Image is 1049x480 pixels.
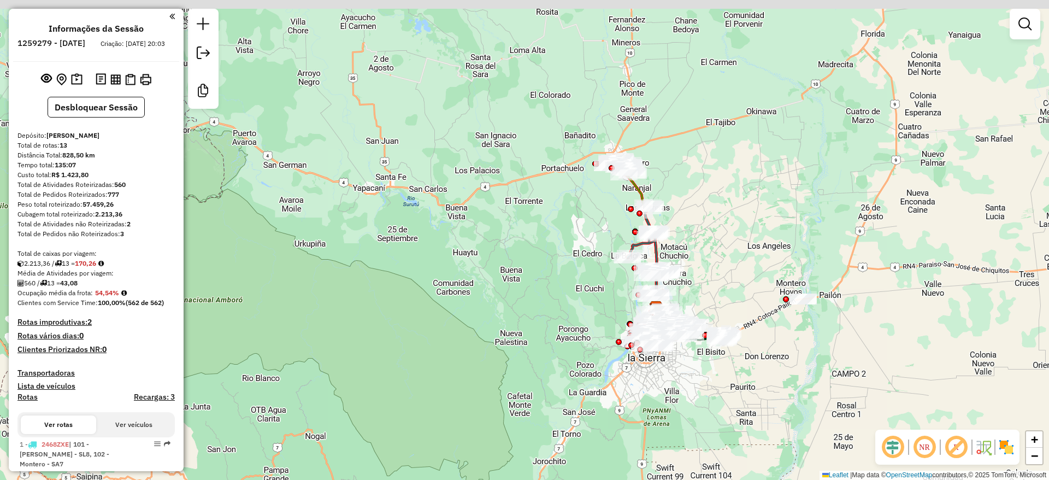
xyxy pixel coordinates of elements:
button: Painel de Sugestão [69,71,85,88]
span: Clientes com Service Time: [17,298,98,307]
img: Fluxo de ruas [975,438,992,456]
button: Desbloquear Sessão [48,97,145,118]
span: 2468ZXE [42,440,69,448]
h4: Transportadoras [17,368,175,378]
h4: Recargas: 3 [134,393,175,402]
i: Total de rotas [55,260,62,267]
a: Exportar sessão [192,42,214,67]
strong: [PERSON_NAME] [46,131,99,139]
em: Rota exportada [164,441,170,447]
span: + [1031,432,1038,446]
strong: 43,08 [60,279,78,287]
i: Total de Atividades [17,280,24,286]
strong: (562 de 562) [126,298,164,307]
div: Criação: [DATE] 20:03 [96,39,169,49]
div: Total de Atividades Roteirizadas: [17,180,175,190]
span: Exibir rótulo [943,434,969,460]
h6: 1259279 - [DATE] [17,38,85,48]
div: Map data © contributors,© 2025 TomTom, Microsoft [820,471,1049,480]
div: Total de Pedidos não Roteirizados: [17,229,175,239]
div: Distância Total: [17,150,175,160]
button: Centralizar mapa no depósito ou ponto de apoio [54,71,69,88]
div: Total de Pedidos Roteirizados: [17,190,175,200]
a: Zoom in [1026,431,1042,448]
span: Ocupação média da frota: [17,289,93,297]
strong: 100,00% [98,298,126,307]
div: 2.213,36 / 13 = [17,259,175,268]
span: | 101 - [PERSON_NAME] - SL8, 102 - Montero - SA7 [20,440,109,468]
strong: 828,50 km [62,151,95,159]
a: Exibir filtros [1014,13,1036,35]
a: Criar modelo [192,80,214,104]
button: Logs desbloquear sessão [93,71,108,88]
button: Ver veículos [96,415,172,434]
a: Nova sessão e pesquisa [192,13,214,38]
strong: 57.459,26 [82,200,114,208]
i: Total de rotas [40,280,47,286]
div: Cubagem total roteirizado: [17,209,175,219]
button: Imprimir Rotas [138,72,154,87]
div: Custo total: [17,170,175,180]
a: Clique aqui para minimizar o painel [169,10,175,22]
span: 1 - [20,440,109,468]
strong: 2 [127,220,131,228]
em: Média calculada utilizando a maior ocupação (%Peso ou %Cubagem) de cada rota da sessão. Rotas cro... [121,290,127,296]
a: Rotas [17,393,38,402]
div: Depósito: [17,131,175,141]
button: Visualizar relatório de Roteirização [108,72,123,86]
strong: 2.213,36 [95,210,122,218]
span: | [850,471,852,479]
span: Ocultar NR [911,434,938,460]
h4: Rotas improdutivas: [17,318,175,327]
strong: R$ 1.423,80 [51,171,89,179]
strong: 135:07 [55,161,76,169]
div: Total de rotas: [17,141,175,150]
h4: Clientes Priorizados NR: [17,345,175,354]
div: Atividade não roteirizada - T MIRIAN HEREDI [789,294,817,305]
img: SAZ BO Montero [649,301,663,315]
button: Visualizar Romaneio [123,72,138,87]
div: Tempo total: [17,160,175,170]
strong: 170,26 [75,259,96,267]
i: Cubagem total roteirizado [17,260,24,267]
strong: 560 [114,180,126,189]
a: Zoom out [1026,448,1042,464]
strong: 13 [60,141,67,149]
img: Exibir/Ocultar setores [998,438,1015,456]
strong: 0 [102,344,107,354]
button: Exibir sessão original [39,71,54,88]
strong: 2 [87,317,92,327]
div: 560 / 13 = [17,278,175,288]
div: Total de Atividades não Roteirizadas: [17,219,175,229]
strong: 0 [79,331,84,341]
strong: 777 [108,190,119,198]
button: Ver rotas [21,415,96,434]
a: OpenStreetMap [886,471,933,479]
span: Ocultar deslocamento [880,434,906,460]
div: Peso total roteirizado: [17,200,175,209]
span: − [1031,449,1038,463]
em: Opções [154,441,161,447]
i: Meta Caixas/viagem: 255,50 Diferença: -85,24 [98,260,104,267]
strong: 3 [120,230,124,238]
h4: Informações da Sessão [49,24,144,34]
strong: 54,54% [95,289,119,297]
div: Total de caixas por viagem: [17,249,175,259]
div: Média de Atividades por viagem: [17,268,175,278]
a: Leaflet [822,471,848,479]
h4: Rotas vários dias: [17,331,175,341]
h4: Lista de veículos [17,382,175,391]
